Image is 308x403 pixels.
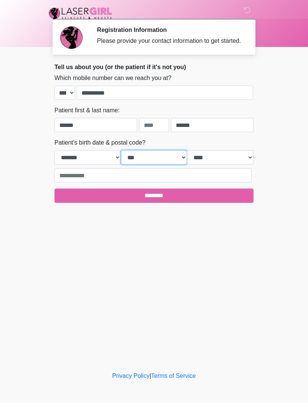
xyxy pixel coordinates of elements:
h2: Tell us about you (or the patient if it's not you) [54,63,254,71]
label: Which mobile number can we reach you at? [54,74,171,83]
a: Privacy Policy [112,373,150,379]
img: Laser Girl Med Spa LLC Logo [47,6,114,21]
label: Patient first & last name: [54,106,119,115]
div: Please provide your contact information to get started. [97,36,242,45]
label: Patient's birth date & postal code? [54,138,145,147]
img: Agent Avatar [60,26,83,49]
h2: Registration Information [97,26,242,33]
a: Terms of Service [151,373,196,379]
a: | [149,373,151,379]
